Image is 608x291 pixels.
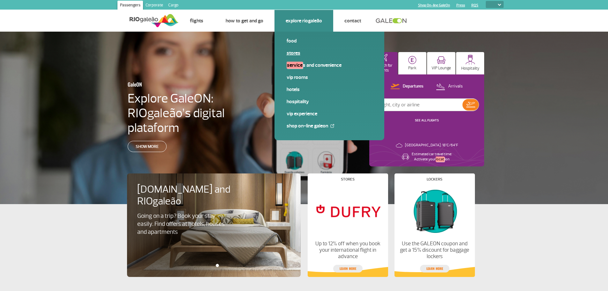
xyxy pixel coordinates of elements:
[420,265,449,272] a: Learn more
[427,178,442,181] h4: Lockers
[413,118,441,123] button: SEE ALL FLIGHTS
[287,62,372,69] a: Services and Convenience
[287,62,303,69] em: Service
[432,66,451,71] p: VIP Lounge
[408,56,417,64] img: carParkingHome.svg
[287,37,372,44] a: Food
[287,62,342,69] span: s and Convenience
[137,212,228,236] p: Going on a trip? Book your stay easily. Find offers at hotels, houses and apartments
[448,83,463,89] p: Arrivals
[287,86,372,93] a: Hotels
[412,152,452,162] p: Estimated car travel time: Activate your ion
[400,186,469,235] img: Lockers
[166,1,181,11] a: Cargo
[389,82,425,91] button: Departures
[286,18,322,24] a: Explore RIOgaleão
[344,18,361,24] a: Contact
[456,3,465,7] a: Press
[117,1,143,11] a: Passengers
[403,83,424,89] p: Departures
[418,3,450,7] a: Shop On-line GaleOn
[143,1,166,11] a: Corporate
[330,124,334,128] img: External Link Icon
[465,55,475,65] img: hospitality.svg
[287,122,372,129] a: Shop On-line GaleOn
[313,241,382,260] p: Up to 12% off when you book your international flight in advance
[436,157,445,162] em: locat
[128,78,234,91] h3: GaleON
[375,99,462,111] input: Flight, city or airline
[137,184,239,207] h4: [DOMAIN_NAME] and RIOgaleão
[341,178,355,181] h4: Stores
[287,74,372,81] a: VIP Rooms
[400,241,469,260] p: Use the GALEON coupon and get a 15% discount for baggage lockers
[461,66,479,71] p: Hospitality
[128,91,266,135] h4: Explore GaleON: RIOgaleão’s digital plataform
[434,82,465,91] button: Arrivals
[405,143,458,148] p: [GEOGRAPHIC_DATA]: 18°C/64°F
[415,118,439,122] a: SEE ALL FLIGHTS
[190,18,203,24] a: Flights
[456,52,484,74] button: Hospitality
[137,184,290,236] a: [DOMAIN_NAME] and RIOgaleãoGoing on a trip? Book your stay easily. Find offers at hotels, houses ...
[427,52,455,74] button: VIP Lounge
[398,52,427,74] button: Park
[408,66,417,71] p: Park
[313,186,382,235] img: Stores
[287,98,372,105] a: Hospitality
[128,141,167,152] a: Show more
[287,50,372,57] a: Stores
[226,18,263,24] a: How to get and go
[287,110,372,117] a: VIP Experience
[471,3,478,7] a: RQS
[437,56,446,64] img: vipRoom.svg
[333,265,363,272] a: Learn more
